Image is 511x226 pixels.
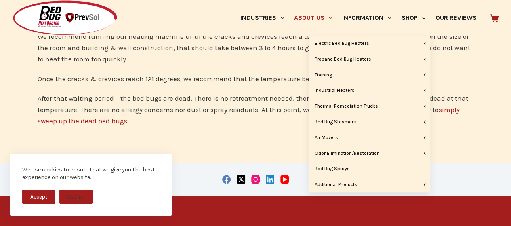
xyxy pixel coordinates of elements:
a: X (Twitter) [237,175,245,184]
a: Odor Elimination/Restoration [309,146,430,161]
a: Additional Products [309,177,430,192]
a: Electric Bed Bug Heaters [309,36,430,51]
a: Air Movers [309,130,430,146]
button: Accept [22,190,55,204]
p: After that waiting period – the bed bugs are dead. There is no retreatment needed, there is no re... [38,93,473,127]
a: Instagram [251,175,260,184]
button: Decline [59,190,93,204]
a: Training [309,68,430,83]
div: We use cookies to ensure that we give you the best experience on our website. [22,166,160,182]
a: YouTube [280,175,289,184]
a: Thermal Remediation Trucks [309,99,430,114]
a: LinkedIn [266,175,274,184]
a: Facebook [222,175,231,184]
a: Bed Bug Sprays [309,161,430,177]
button: Open LiveChat chat widget [6,3,31,27]
a: simply sweep up the dead bed bugs [38,106,459,125]
div: Once the cracks & crevices reach 121 degrees, we recommend that the temperature be held there for... [38,73,473,84]
div: We recommend running our heating machine until the cracks and crevices reach a temperature of 121... [38,31,473,65]
a: Bed Bug Steamers [309,114,430,130]
a: Propane Bed Bug Heaters [309,52,430,67]
a: Industrial Heaters [309,83,430,98]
